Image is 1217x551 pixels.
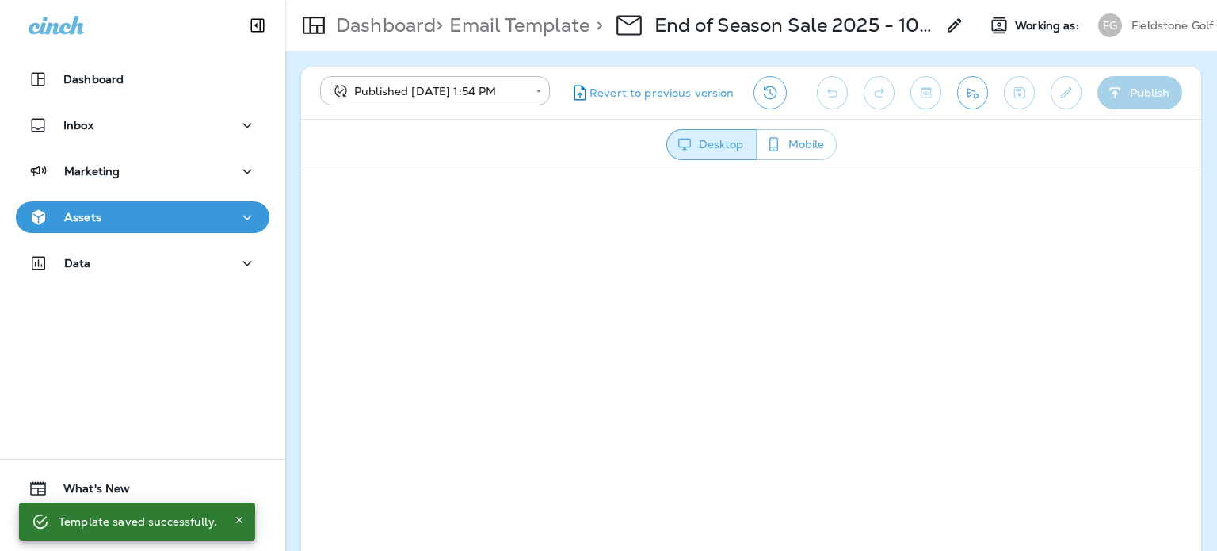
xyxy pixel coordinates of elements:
[64,257,91,270] p: Data
[589,86,734,101] span: Revert to previous version
[16,201,269,233] button: Assets
[1098,13,1122,37] div: FG
[589,13,603,37] p: >
[753,76,787,109] button: View Changelog
[957,76,988,109] button: Send test email
[1015,19,1082,33] span: Working as:
[666,129,757,160] button: Desktop
[64,165,120,178] p: Marketing
[16,247,269,279] button: Data
[16,63,269,95] button: Dashboard
[16,109,269,141] button: Inbox
[235,10,280,41] button: Collapse Sidebar
[563,76,741,109] button: Revert to previous version
[48,482,130,501] span: What's New
[230,511,249,530] button: Close
[64,211,101,224] p: Assets
[443,13,589,37] p: Email Template
[16,155,269,187] button: Marketing
[331,83,525,99] div: Published [DATE] 1:54 PM
[59,507,217,536] div: Template saved successfully.
[654,13,937,37] p: End of Season Sale 2025 - 10/1
[63,73,124,86] p: Dashboard
[16,511,269,542] button: Support
[63,119,93,132] p: Inbox
[756,129,837,160] button: Mobile
[16,473,269,504] button: What's New
[330,13,443,37] p: Dashboard >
